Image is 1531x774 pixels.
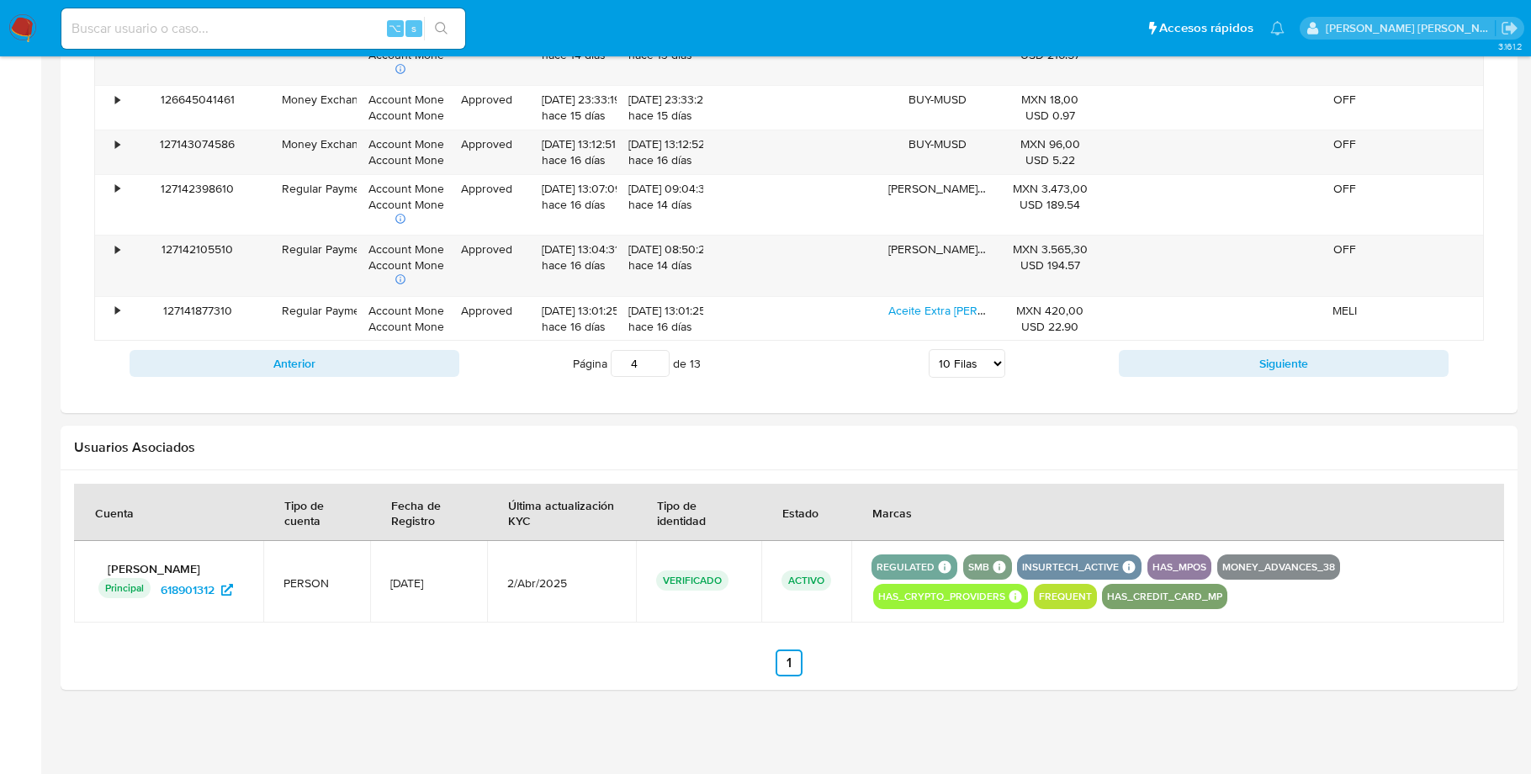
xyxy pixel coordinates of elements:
[1270,21,1285,35] a: Notificaciones
[1501,19,1518,37] a: Salir
[1326,20,1496,36] p: rene.vale@mercadolibre.com
[61,18,465,40] input: Buscar usuario o caso...
[1159,19,1253,37] span: Accesos rápidos
[74,439,1504,456] h2: Usuarios Asociados
[389,20,401,36] span: ⌥
[411,20,416,36] span: s
[424,17,458,40] button: search-icon
[1498,40,1523,53] span: 3.161.2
